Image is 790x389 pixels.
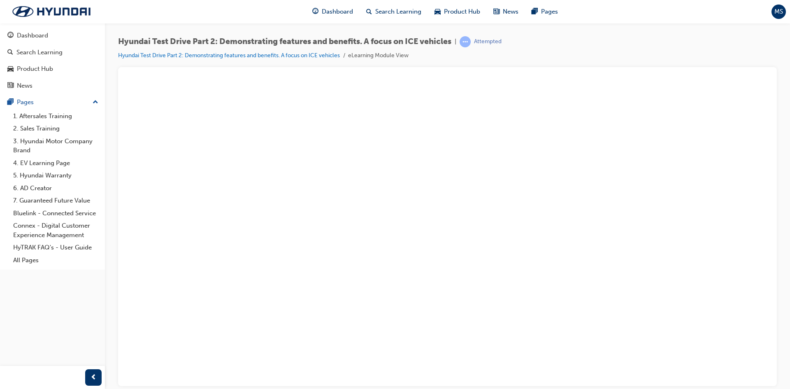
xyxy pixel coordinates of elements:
[3,26,102,95] button: DashboardSearch LearningProduct HubNews
[10,169,102,182] a: 5. Hyundai Warranty
[7,32,14,40] span: guage-icon
[503,7,518,16] span: News
[444,7,480,16] span: Product Hub
[3,45,102,60] a: Search Learning
[3,28,102,43] a: Dashboard
[306,3,360,20] a: guage-iconDashboard
[3,95,102,110] button: Pages
[17,31,48,40] div: Dashboard
[366,7,372,17] span: search-icon
[4,3,99,20] img: Trak
[7,99,14,106] span: pages-icon
[10,254,102,267] a: All Pages
[360,3,428,20] a: search-iconSearch Learning
[3,78,102,93] a: News
[774,7,783,16] span: MS
[428,3,487,20] a: car-iconProduct Hub
[532,7,538,17] span: pages-icon
[10,182,102,195] a: 6. AD Creator
[7,82,14,90] span: news-icon
[10,157,102,170] a: 4. EV Learning Page
[10,194,102,207] a: 7. Guaranteed Future Value
[17,98,34,107] div: Pages
[312,7,318,17] span: guage-icon
[3,61,102,77] a: Product Hub
[474,38,502,46] div: Attempted
[93,97,98,108] span: up-icon
[10,219,102,241] a: Connex - Digital Customer Experience Management
[10,241,102,254] a: HyTRAK FAQ's - User Guide
[455,37,456,47] span: |
[10,207,102,220] a: Bluelink - Connected Service
[118,37,451,47] span: Hyundai Test Drive Part 2: Demonstrating features and benefits. A focus on ICE vehicles
[493,7,500,17] span: news-icon
[7,65,14,73] span: car-icon
[10,135,102,157] a: 3. Hyundai Motor Company Brand
[17,64,53,74] div: Product Hub
[118,52,340,59] a: Hyundai Test Drive Part 2: Demonstrating features and benefits. A focus on ICE vehicles
[460,36,471,47] span: learningRecordVerb_ATTEMPT-icon
[17,81,33,91] div: News
[348,51,409,61] li: eLearning Module View
[322,7,353,16] span: Dashboard
[10,110,102,123] a: 1. Aftersales Training
[10,122,102,135] a: 2. Sales Training
[434,7,441,17] span: car-icon
[7,49,13,56] span: search-icon
[91,373,97,383] span: prev-icon
[16,48,63,57] div: Search Learning
[487,3,525,20] a: news-iconNews
[541,7,558,16] span: Pages
[375,7,421,16] span: Search Learning
[771,5,786,19] button: MS
[525,3,565,20] a: pages-iconPages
